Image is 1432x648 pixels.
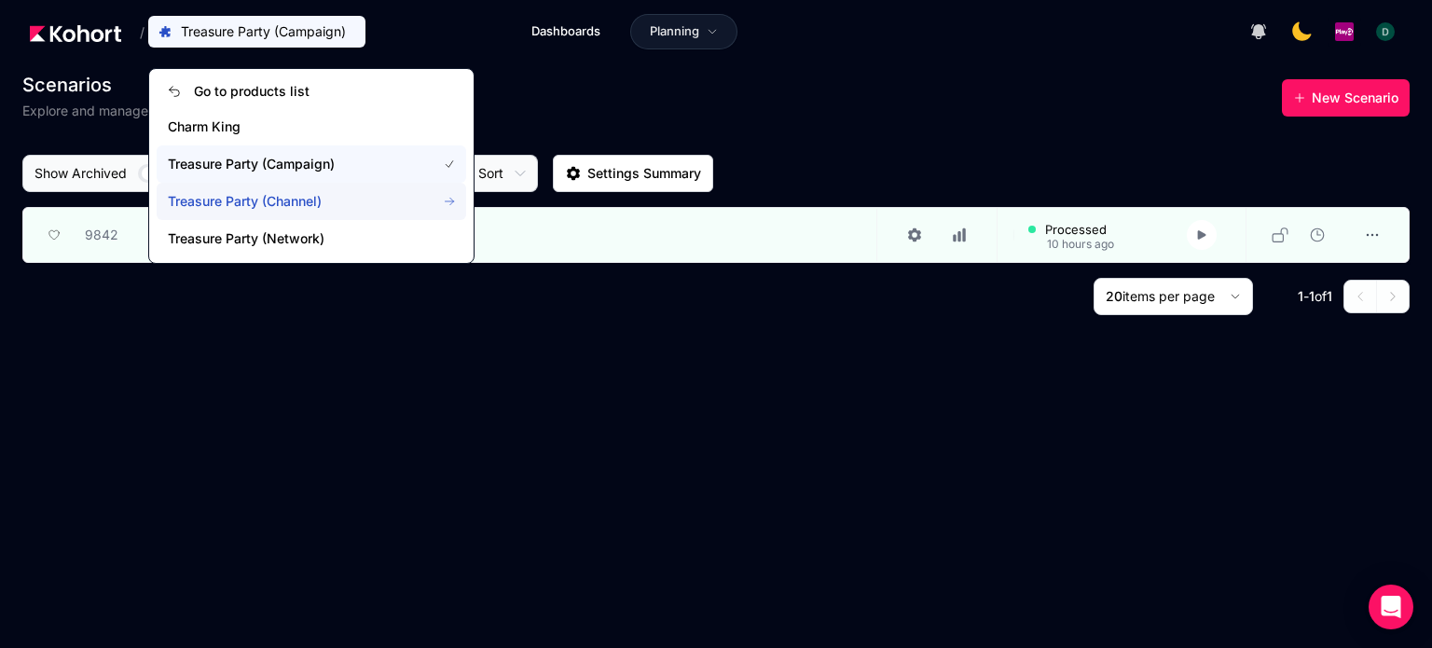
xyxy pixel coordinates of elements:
[168,229,414,248] span: Treasure Party (Network)
[478,164,503,183] span: Sort
[1282,79,1410,117] button: New Scenario
[1327,288,1332,304] span: 1
[1106,288,1122,304] span: 20
[1045,220,1107,239] span: Processed
[1309,288,1315,304] span: 1
[630,14,737,49] a: Planning
[168,117,414,136] span: Charm King
[531,22,600,41] span: Dashboards
[168,155,414,173] span: Treasure Party (Campaign)
[148,16,365,48] button: Treasure Party (Campaign)
[587,164,701,183] span: Settings Summary
[1094,278,1253,315] button: 20items per page
[553,155,713,192] button: Settings Summary
[1315,288,1327,304] span: of
[157,220,466,257] a: Treasure Party (Network)
[22,76,112,94] span: Scenarios
[650,22,699,41] span: Planning
[1312,89,1398,107] span: New Scenario
[1369,585,1413,629] div: Open Intercom Messenger
[157,75,466,108] a: Go to products list
[85,226,118,244] span: 9842
[157,108,466,145] a: Charm King
[1298,288,1303,304] span: 1
[194,82,310,101] span: Go to products list
[125,22,145,42] span: /
[157,183,466,220] a: Treasure Party (Channel)
[512,14,619,49] a: Dashboards
[181,22,346,41] span: Treasure Party (Campaign)
[1335,22,1354,41] img: logo_PlayQ_20230721100321046856.png
[34,164,127,183] span: Show Archived
[22,102,396,120] h3: Explore and manage your scenarios for the selected product.
[1122,288,1215,304] span: items per page
[30,25,121,42] img: Kohort logo
[168,192,414,211] span: Treasure Party (Channel)
[157,145,466,183] a: Treasure Party (Campaign)
[1303,288,1309,304] span: -
[1028,239,1114,250] div: 10 hours ago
